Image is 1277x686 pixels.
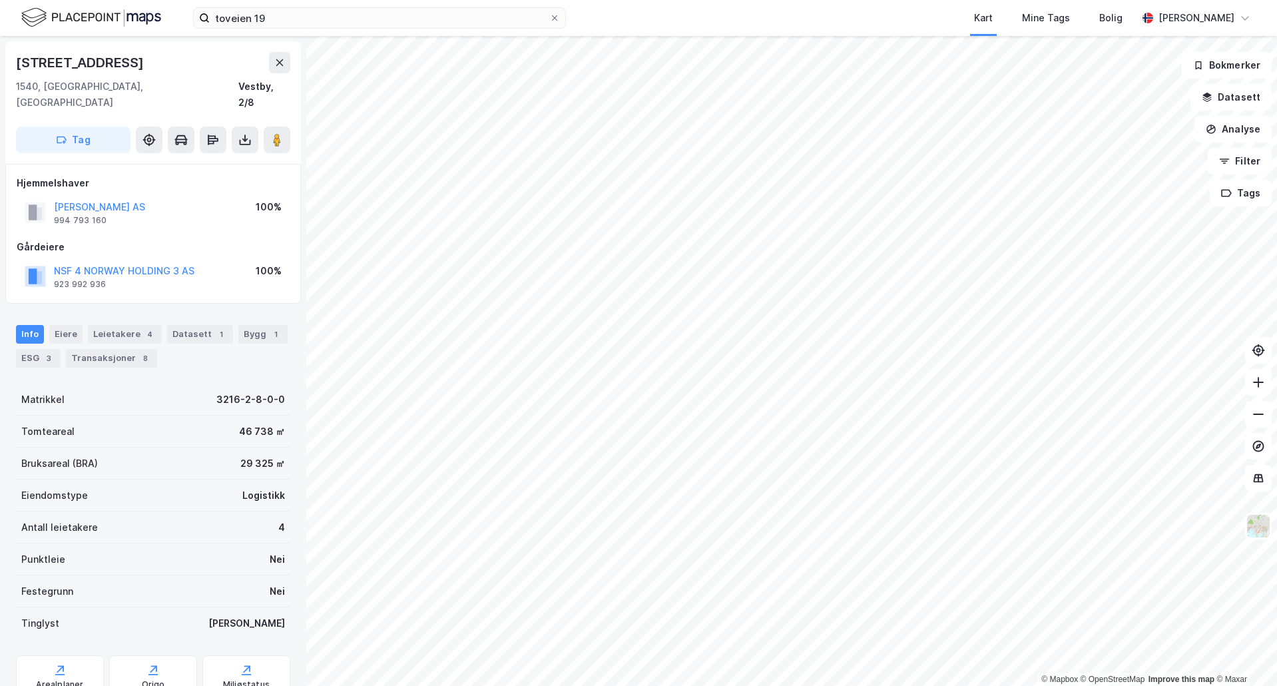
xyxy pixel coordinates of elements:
div: 8 [138,352,152,365]
div: 4 [143,328,156,341]
div: Leietakere [88,325,162,344]
div: Nei [270,551,285,567]
a: Improve this map [1149,675,1214,684]
div: 994 793 160 [54,215,107,226]
div: Kart [974,10,993,26]
button: Tag [16,127,130,153]
div: Tomteareal [21,424,75,440]
div: Transaksjoner [66,349,157,368]
div: 46 738 ㎡ [239,424,285,440]
iframe: Chat Widget [1210,622,1277,686]
div: Eiere [49,325,83,344]
button: Tags [1210,180,1272,206]
div: Antall leietakere [21,519,98,535]
div: 4 [278,519,285,535]
div: ESG [16,349,61,368]
div: Eiendomstype [21,488,88,504]
img: Z [1246,514,1271,539]
div: Bolig [1099,10,1123,26]
div: Festegrunn [21,583,73,599]
button: Analyse [1194,116,1272,143]
div: Bygg [238,325,288,344]
button: Filter [1208,148,1272,174]
a: OpenStreetMap [1081,675,1145,684]
div: Datasett [167,325,233,344]
div: Kontrollprogram for chat [1210,622,1277,686]
div: 3216-2-8-0-0 [216,392,285,408]
input: Søk på adresse, matrikkel, gårdeiere, leietakere eller personer [210,8,549,28]
div: 100% [256,263,282,279]
div: [PERSON_NAME] [1158,10,1234,26]
div: Logistikk [242,488,285,504]
div: [PERSON_NAME] [208,615,285,631]
div: 1540, [GEOGRAPHIC_DATA], [GEOGRAPHIC_DATA] [16,79,238,111]
a: Mapbox [1041,675,1078,684]
div: Info [16,325,44,344]
button: Datasett [1190,84,1272,111]
div: Matrikkel [21,392,65,408]
img: logo.f888ab2527a4732fd821a326f86c7f29.svg [21,6,161,29]
div: 100% [256,199,282,215]
div: 1 [214,328,228,341]
div: Tinglyst [21,615,59,631]
div: Bruksareal (BRA) [21,456,98,472]
div: [STREET_ADDRESS] [16,52,146,73]
div: Hjemmelshaver [17,175,290,191]
div: Gårdeiere [17,239,290,255]
div: Vestby, 2/8 [238,79,290,111]
div: 1 [269,328,282,341]
div: 3 [42,352,55,365]
div: Punktleie [21,551,65,567]
button: Bokmerker [1182,52,1272,79]
div: Nei [270,583,285,599]
div: Mine Tags [1022,10,1070,26]
div: 29 325 ㎡ [240,456,285,472]
div: 923 992 936 [54,279,106,290]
